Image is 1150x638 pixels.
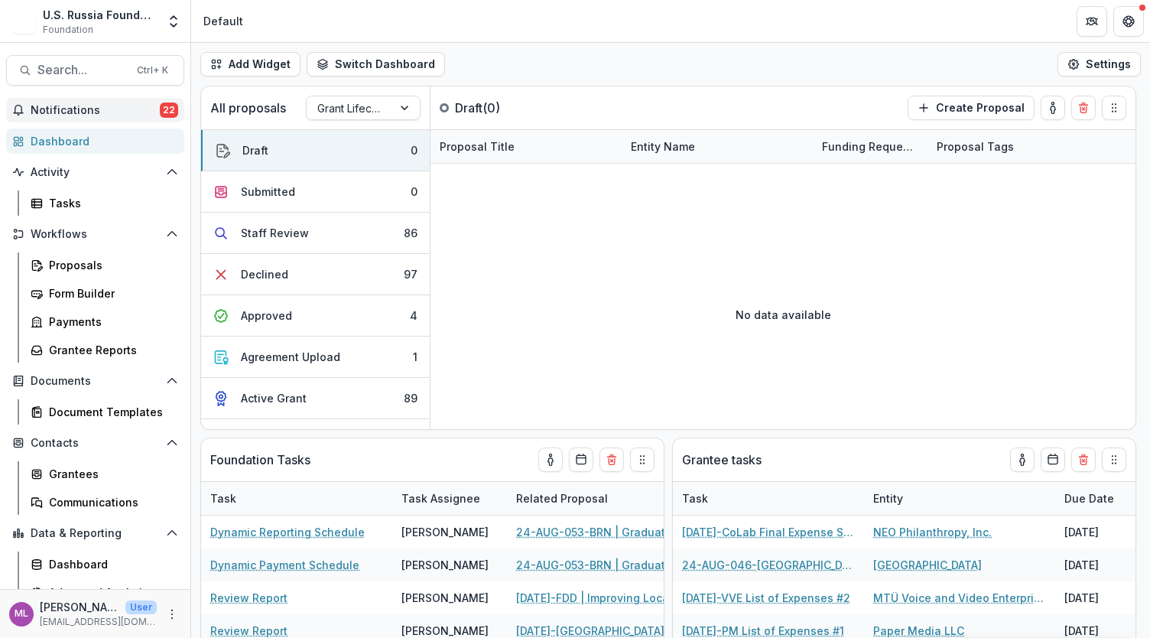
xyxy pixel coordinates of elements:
[37,63,128,77] span: Search...
[455,99,570,117] p: Draft ( 0 )
[410,308,417,324] div: 4
[507,482,698,515] div: Related Proposal
[411,184,417,200] div: 0
[873,524,992,540] a: NEO Philanthropy, Inc.
[49,285,172,301] div: Form Builder
[43,23,93,37] span: Foundation
[163,6,184,37] button: Open entity switcher
[673,482,864,515] div: Task
[49,404,172,420] div: Document Templates
[210,451,310,469] p: Foundation Tasks
[873,557,982,573] a: [GEOGRAPHIC_DATA]
[15,609,28,619] div: Maria Lvova
[908,96,1035,120] button: Create Proposal
[401,590,489,606] div: [PERSON_NAME]
[24,337,184,363] a: Grantee Reports
[927,138,1023,155] div: Proposal Tags
[622,130,813,163] div: Entity Name
[6,431,184,455] button: Open Contacts
[430,130,622,163] div: Proposal Title
[516,557,689,573] a: 24-AUG-053-BRN | Graduate Research Cooperation Project 2.0
[210,524,365,540] a: Dynamic Reporting Schedule
[241,184,295,200] div: Submitted
[813,130,927,163] div: Funding Requested
[24,309,184,334] a: Payments
[1055,490,1123,506] div: Due Date
[404,225,417,241] div: 86
[1071,96,1096,120] button: Delete card
[411,142,417,158] div: 0
[682,524,855,540] a: [DATE]-CoLab Final Expense Summary
[413,349,417,365] div: 1
[1041,96,1065,120] button: toggle-assigned-to-me
[201,482,392,515] div: Task
[813,138,927,155] div: Funding Requested
[864,482,1055,515] div: Entity
[392,490,489,506] div: Task Assignee
[40,599,119,615] p: [PERSON_NAME]
[622,138,704,155] div: Entity Name
[241,390,307,406] div: Active Grant
[203,13,243,29] div: Default
[538,448,563,472] button: toggle-assigned-to-me
[24,399,184,425] a: Document Templates
[873,590,1046,606] a: MTÜ Voice and Video Enterprise
[125,601,157,614] p: User
[673,490,717,506] div: Task
[241,266,288,282] div: Declined
[24,252,184,278] a: Proposals
[404,390,417,406] div: 89
[927,130,1119,163] div: Proposal Tags
[210,557,359,573] a: Dynamic Payment Schedule
[24,190,184,216] a: Tasks
[210,99,286,117] p: All proposals
[201,254,430,295] button: Declined97
[31,437,160,450] span: Contacts
[864,490,912,506] div: Entity
[241,308,292,324] div: Approved
[1113,6,1144,37] button: Get Help
[201,295,430,337] button: Approved4
[1010,448,1035,472] button: toggle-assigned-to-me
[201,378,430,419] button: Active Grant89
[24,490,184,515] a: Communications
[31,104,160,117] span: Notifications
[1102,448,1126,472] button: Drag
[401,524,489,540] div: [PERSON_NAME]
[242,142,268,158] div: Draft
[401,557,489,573] div: [PERSON_NAME]
[392,482,507,515] div: Task Assignee
[31,375,160,388] span: Documents
[6,521,184,545] button: Open Data & Reporting
[6,222,184,246] button: Open Workflows
[210,590,287,606] a: Review Report
[40,615,157,629] p: [EMAIL_ADDRESS][DOMAIN_NAME]
[31,133,172,149] div: Dashboard
[12,9,37,34] img: U.S. Russia Foundation
[49,584,172,601] div: Advanced Analytics
[307,52,445,76] button: Switch Dashboard
[49,195,172,211] div: Tasks
[201,337,430,378] button: Agreement Upload1
[6,98,184,122] button: Notifications22
[134,62,171,79] div: Ctrl + K
[31,527,160,540] span: Data & Reporting
[682,557,855,573] a: 24-AUG-046-[GEOGRAPHIC_DATA] List of Expenses #2
[49,257,172,273] div: Proposals
[241,225,309,241] div: Staff Review
[24,580,184,605] a: Advanced Analytics
[6,369,184,393] button: Open Documents
[404,266,417,282] div: 97
[201,171,430,213] button: Submitted0
[599,448,624,472] button: Delete card
[507,490,617,506] div: Related Proposal
[6,55,184,86] button: Search...
[1077,6,1107,37] button: Partners
[24,552,184,577] a: Dashboard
